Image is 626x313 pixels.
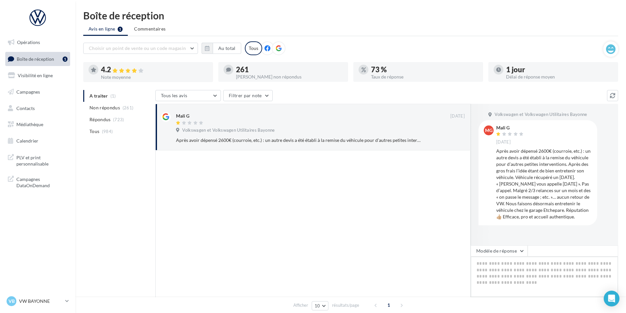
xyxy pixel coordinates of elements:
[16,138,38,144] span: Calendrier
[17,56,54,61] span: Boîte de réception
[9,298,15,304] span: VB
[4,35,71,49] a: Opérations
[4,172,71,191] a: Campagnes DataOnDemand
[4,150,71,170] a: PLV et print personnalisable
[4,118,71,131] a: Médiathèque
[4,101,71,115] a: Contacts
[506,66,613,73] div: 1 jour
[83,43,198,54] button: Choisir un point de vente ou un code magasin
[101,66,208,74] div: 4.2
[89,128,99,135] span: Tous
[332,302,359,308] span: résultats/page
[450,113,465,119] span: [DATE]
[176,113,189,119] div: Mali G
[19,298,63,304] p: VW BAYONNE
[293,302,308,308] span: Afficher
[213,43,241,54] button: Au total
[236,75,343,79] div: [PERSON_NAME] non répondus
[16,122,43,127] span: Médiathèque
[102,129,113,134] span: (984)
[202,43,241,54] button: Au total
[113,117,124,122] span: (723)
[5,295,70,307] a: VB VW BAYONNE
[161,93,187,98] span: Tous les avis
[471,245,528,257] button: Modèle de réponse
[245,41,262,55] div: Tous
[83,11,618,20] div: Boîte de réception
[496,148,592,220] div: Après avoir dépensé 2600€ (courroie, etc.) : un autre devis a été établi à la remise du véhicule ...
[506,75,613,79] div: Délai de réponse moyen
[371,75,478,79] div: Taux de réponse
[16,153,68,167] span: PLV et print personnalisable
[383,300,394,310] span: 1
[4,134,71,148] a: Calendrier
[134,26,166,32] span: Commentaires
[17,39,40,45] span: Opérations
[495,112,587,118] span: Volkswagen et Volkswagen Utilitaires Bayonne
[123,105,134,110] span: (261)
[101,75,208,79] div: Note moyenne
[89,116,111,123] span: Répondus
[16,89,40,95] span: Campagnes
[63,56,68,62] div: 1
[496,139,511,145] span: [DATE]
[4,69,71,82] a: Visibilité en ligne
[496,125,525,130] div: Mali G
[18,73,53,78] span: Visibilité en ligne
[89,45,186,51] span: Choisir un point de vente ou un code magasin
[236,66,343,73] div: 261
[485,127,493,134] span: MG
[312,301,328,310] button: 10
[4,85,71,99] a: Campagnes
[89,104,120,111] span: Non répondus
[176,137,422,144] div: Après avoir dépensé 2600€ (courroie, etc.) : un autre devis a été établi à la remise du véhicule ...
[604,291,619,306] div: Open Intercom Messenger
[315,303,320,308] span: 10
[16,175,68,189] span: Campagnes DataOnDemand
[371,66,478,73] div: 73 %
[16,105,35,111] span: Contacts
[4,52,71,66] a: Boîte de réception1
[182,127,275,133] span: Volkswagen et Volkswagen Utilitaires Bayonne
[155,90,221,101] button: Tous les avis
[223,90,273,101] button: Filtrer par note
